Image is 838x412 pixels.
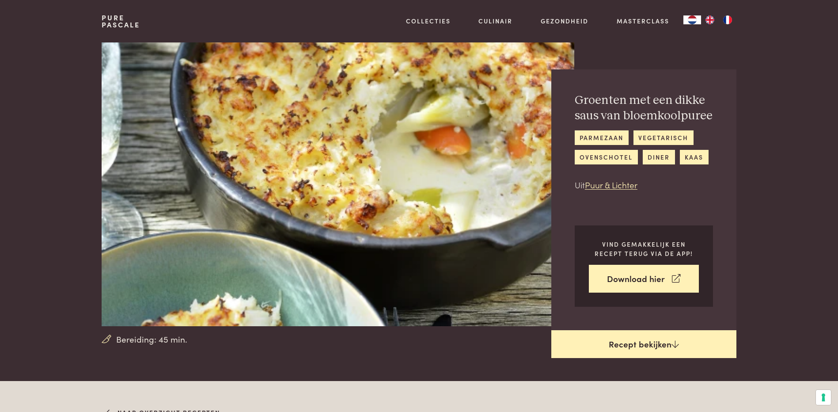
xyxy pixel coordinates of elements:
[643,150,675,164] a: diner
[683,15,701,24] a: NL
[575,150,638,164] a: ovenschotel
[585,179,637,191] a: Puur & Lichter
[478,16,512,26] a: Culinair
[680,150,709,164] a: kaas
[102,42,574,326] img: Groenten met een dikke saus van bloemkoolpuree
[575,93,713,123] h2: Groenten met een dikke saus van bloemkoolpuree
[719,15,736,24] a: FR
[116,333,187,346] span: Bereiding: 45 min.
[575,179,713,191] p: Uit
[541,16,588,26] a: Gezondheid
[617,16,669,26] a: Masterclass
[701,15,736,24] ul: Language list
[575,130,629,145] a: parmezaan
[701,15,719,24] a: EN
[633,130,694,145] a: vegetarisch
[589,265,699,293] a: Download hier
[102,14,140,28] a: PurePascale
[683,15,701,24] div: Language
[406,16,451,26] a: Collecties
[551,330,736,359] a: Recept bekijken
[816,390,831,405] button: Uw voorkeuren voor toestemming voor trackingtechnologieën
[683,15,736,24] aside: Language selected: Nederlands
[589,240,699,258] p: Vind gemakkelijk een recept terug via de app!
